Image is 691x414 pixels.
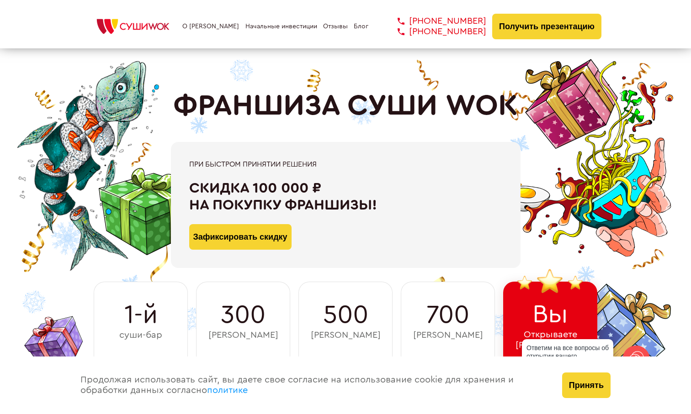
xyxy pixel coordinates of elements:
[245,23,317,30] a: Начальные инвестиции
[182,23,239,30] a: О [PERSON_NAME]
[189,180,502,214] div: Скидка 100 000 ₽ на покупку франшизы!
[90,16,176,37] img: СУШИWOK
[384,26,486,37] a: [PHONE_NUMBER]
[189,160,502,168] div: При быстром принятии решения
[207,386,248,395] a: политике
[413,330,483,341] span: [PERSON_NAME]
[426,300,469,330] span: 700
[323,23,348,30] a: Отзывы
[516,330,585,351] span: Открываете [PERSON_NAME]
[189,224,292,250] button: Зафиксировать скидку
[323,300,368,330] span: 500
[173,89,518,123] h1: ФРАНШИЗА СУШИ WOK
[384,16,486,26] a: [PHONE_NUMBER]
[562,372,611,398] button: Принять
[311,330,381,341] span: [PERSON_NAME]
[221,300,266,330] span: 300
[124,300,158,330] span: 1-й
[119,330,162,341] span: суши-бар
[492,14,601,39] button: Получить презентацию
[208,330,278,341] span: [PERSON_NAME]
[522,339,613,373] div: Ответим на все вопросы об открытии вашего [PERSON_NAME]!
[532,300,568,329] span: Вы
[354,23,368,30] a: Блог
[71,356,553,414] div: Продолжая использовать сайт, вы даете свое согласие на использование cookie для хранения и обрабо...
